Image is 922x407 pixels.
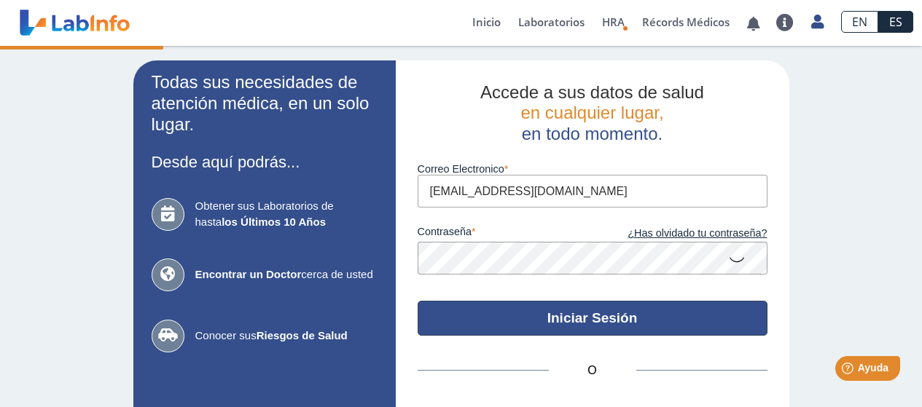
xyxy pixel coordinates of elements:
span: cerca de usted [195,266,378,283]
b: los Últimos 10 Años [222,216,326,228]
iframe: Help widget launcher [792,350,906,391]
a: ES [878,11,913,33]
a: EN [841,11,878,33]
span: Obtener sus Laboratorios de hasta [195,198,378,231]
span: HRA [602,15,625,29]
label: Correo Electronico [418,163,767,175]
span: en cualquier lugar, [520,103,663,122]
span: Accede a sus datos de salud [480,82,704,102]
button: Iniciar Sesión [418,301,767,336]
span: O [549,362,636,379]
a: ¿Has olvidado tu contraseña? [593,226,767,242]
b: Encontrar un Doctor [195,268,302,280]
b: Riesgos de Salud [257,329,348,341]
h2: Todas sus necesidades de atención médica, en un solo lugar. [152,72,378,135]
span: Conocer sus [195,328,378,344]
label: contraseña [418,226,593,242]
h3: Desde aquí podrás... [152,153,378,171]
span: en todo momento. [522,124,663,143]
